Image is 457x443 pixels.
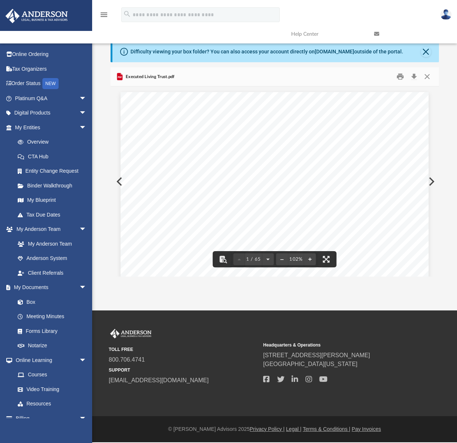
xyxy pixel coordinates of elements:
i: menu [100,10,108,19]
button: Enter fullscreen [318,251,334,267]
button: Toggle findbar [215,251,231,267]
a: My Documentsarrow_drop_down [5,280,94,295]
a: [EMAIL_ADDRESS][DOMAIN_NAME] [109,377,209,383]
div: Preview [111,67,439,277]
span: Executed Living Trust.pdf [124,74,175,80]
a: Binder Walkthrough [10,178,98,193]
a: Meeting Minutes [10,309,94,324]
a: Terms & Conditions | [303,426,350,432]
a: CTA Hub [10,149,98,164]
i: search [123,10,131,18]
a: [STREET_ADDRESS][PERSON_NAME] [263,352,370,358]
img: User Pic [440,9,451,20]
button: 1 / 65 [245,251,262,267]
a: [DOMAIN_NAME] [315,49,354,55]
button: Download [408,71,421,82]
a: Pay Invoices [352,426,381,432]
button: Close [421,71,434,82]
a: Notarize [10,338,94,353]
a: Online Ordering [5,47,98,62]
span: arrow_drop_down [79,280,94,295]
span: arrow_drop_down [79,106,94,121]
a: Digital Productsarrow_drop_down [5,106,98,120]
img: Anderson Advisors Platinum Portal [109,329,153,338]
button: Next page [262,251,274,267]
a: Forms Library [10,324,90,338]
span: 1 / 65 [245,257,262,262]
a: Tax Due Dates [10,207,98,222]
a: Privacy Policy | [250,426,285,432]
a: Entity Change Request [10,164,98,179]
a: Order StatusNEW [5,76,98,91]
a: Online Learningarrow_drop_down [5,353,94,368]
a: Platinum Q&Aarrow_drop_down [5,91,98,106]
div: Current zoom level [288,257,304,262]
div: NEW [42,78,59,89]
a: Video Training [10,382,90,397]
button: Previous File [111,171,127,192]
small: TOLL FREE [109,346,258,353]
a: My Anderson Teamarrow_drop_down [5,222,94,237]
img: Anderson Advisors Platinum Portal [3,9,70,23]
small: Headquarters & Operations [263,342,412,348]
a: My Anderson Team [10,236,90,251]
a: Client Referrals [10,266,94,280]
button: Next File [423,171,439,192]
span: arrow_drop_down [79,411,94,426]
a: Resources [10,397,94,411]
small: SUPPORT [109,367,258,373]
a: Courses [10,368,94,382]
a: Tax Organizers [5,61,98,76]
button: Print [393,71,408,82]
div: Difficulty viewing your box folder? You can also access your account directly on outside of the p... [130,48,403,56]
a: 800.706.4741 [109,356,145,363]
a: Help Center [286,20,369,49]
a: [GEOGRAPHIC_DATA][US_STATE] [263,361,357,367]
a: Anderson System [10,251,94,266]
button: Zoom out [276,251,288,267]
a: Billingarrow_drop_down [5,411,98,426]
button: Zoom in [304,251,316,267]
a: Box [10,295,90,309]
div: © [PERSON_NAME] Advisors 2025 [92,425,457,433]
a: My Blueprint [10,193,94,208]
span: arrow_drop_down [79,91,94,106]
span: arrow_drop_down [79,353,94,368]
a: My Entitiesarrow_drop_down [5,120,98,135]
a: Overview [10,135,98,150]
span: arrow_drop_down [79,222,94,237]
a: Legal | [286,426,301,432]
a: menu [100,14,108,19]
div: File preview [111,87,439,277]
span: arrow_drop_down [79,120,94,135]
button: Close [421,47,431,57]
div: Document Viewer [111,87,439,277]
